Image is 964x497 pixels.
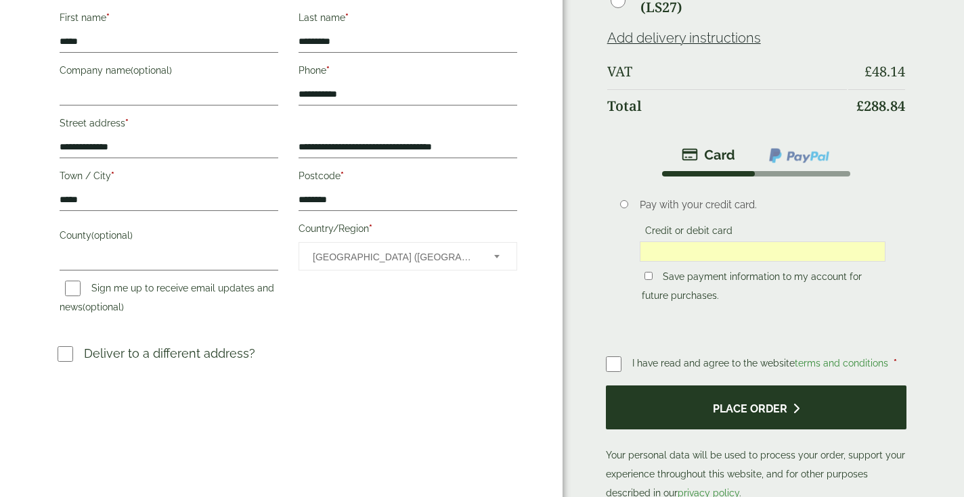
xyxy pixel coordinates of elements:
[299,166,517,189] label: Postcode
[682,147,735,163] img: stripe.png
[125,118,129,128] abbr: required
[131,65,172,76] span: (optional)
[313,243,476,271] span: United Kingdom (UK)
[299,8,517,31] label: Last name
[60,226,278,249] label: County
[106,12,110,23] abbr: required
[864,62,872,80] span: £
[894,358,897,369] abbr: required
[91,230,133,241] span: (optional)
[632,358,891,369] span: I have read and agree to the website
[607,30,761,46] a: Add delivery instructions
[640,225,738,240] label: Credit or debit card
[640,197,885,212] p: Pay with your credit card.
[856,97,905,115] bdi: 288.84
[84,344,255,362] p: Deliver to a different address?
[341,170,344,181] abbr: required
[644,245,881,258] iframe: Secure card payment input frame
[60,114,278,137] label: Street address
[83,302,124,312] span: (optional)
[60,283,274,316] label: Sign me up to receive email updates and news
[65,281,81,296] input: Sign me up to receive email updates and news(optional)
[795,358,888,369] a: terms and conditions
[606,385,906,429] button: Place order
[864,62,905,80] bdi: 48.14
[369,223,372,234] abbr: required
[299,219,517,242] label: Country/Region
[299,61,517,84] label: Phone
[345,12,349,23] abbr: required
[111,170,114,181] abbr: required
[642,271,862,305] label: Save payment information to my account for future purchases.
[326,65,330,76] abbr: required
[60,8,278,31] label: First name
[856,97,864,115] span: £
[607,89,847,122] th: Total
[299,242,517,270] span: Country/Region
[60,61,278,84] label: Company name
[607,55,847,88] th: VAT
[768,147,831,164] img: ppcp-gateway.png
[60,166,278,189] label: Town / City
